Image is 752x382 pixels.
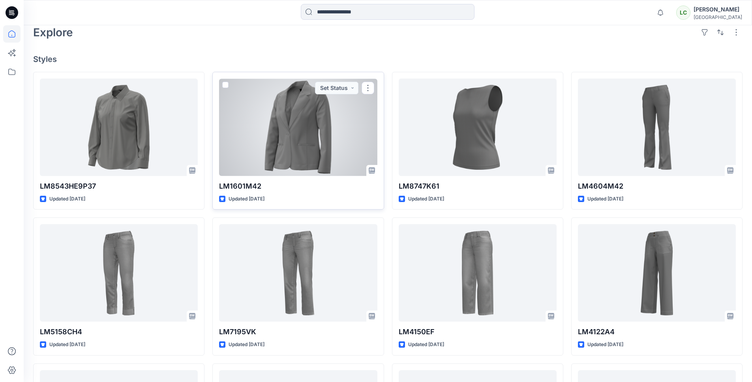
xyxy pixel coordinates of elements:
[399,79,557,176] a: LM8747K61
[399,181,557,192] p: LM8747K61
[219,326,377,337] p: LM7195VK
[408,195,444,203] p: Updated [DATE]
[40,79,198,176] a: LM8543HE9P37
[219,181,377,192] p: LM1601M42
[694,14,742,20] div: [GEOGRAPHIC_DATA]
[399,224,557,322] a: LM4150EF
[40,326,198,337] p: LM5158CH4
[33,54,743,64] h4: Styles
[578,79,736,176] a: LM4604M42
[587,341,623,349] p: Updated [DATE]
[40,181,198,192] p: LM8543HE9P37
[49,195,85,203] p: Updated [DATE]
[219,79,377,176] a: LM1601M42
[676,6,690,20] div: LC
[229,195,264,203] p: Updated [DATE]
[578,224,736,322] a: LM4122A4
[578,181,736,192] p: LM4604M42
[229,341,264,349] p: Updated [DATE]
[578,326,736,337] p: LM4122A4
[399,326,557,337] p: LM4150EF
[587,195,623,203] p: Updated [DATE]
[694,5,742,14] div: [PERSON_NAME]
[219,224,377,322] a: LM7195VK
[33,26,73,39] h2: Explore
[408,341,444,349] p: Updated [DATE]
[40,224,198,322] a: LM5158CH4
[49,341,85,349] p: Updated [DATE]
